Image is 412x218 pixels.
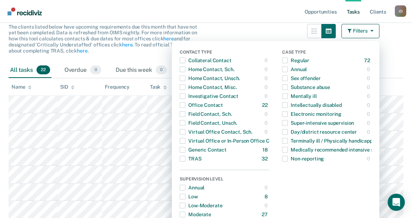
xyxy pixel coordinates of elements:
div: Low [180,191,198,202]
div: Collateral Contact [180,55,231,66]
a: here [163,36,174,41]
div: Low-Moderate [180,200,222,211]
div: Intellectually disabled [282,99,342,111]
div: Investigative Contact [180,90,238,102]
div: 0 [265,182,269,193]
span: 0 [156,65,167,75]
div: 0 [265,64,269,75]
div: 0 [367,108,372,120]
div: 0 [367,90,372,102]
div: 72 [364,55,372,66]
div: J D [395,5,406,17]
div: Open Intercom Messenger [388,194,405,211]
div: SID [60,84,75,90]
a: here [122,42,132,48]
span: The clients listed below have upcoming requirements due this month that have not yet been complet... [9,24,197,54]
div: Non-reporting [282,153,324,164]
div: 0 [265,108,269,120]
div: Sex offender [282,73,320,84]
div: 0 [265,90,269,102]
div: Contact Type [180,50,269,56]
div: Case Type [282,50,372,56]
div: 0 [367,81,372,93]
div: Virtual Office Contact, Sch. [180,126,252,138]
div: Due this week0 [114,63,168,78]
div: Supervision Level [180,177,269,183]
div: Terminally ill / Physically handicapped [282,135,378,147]
div: Annual [282,64,307,75]
div: Name [11,84,31,90]
div: 0 [367,99,372,111]
a: here [77,48,87,54]
div: 0 [367,117,372,129]
div: Generic Contact [180,144,227,155]
div: Task [150,84,167,90]
div: Substance abuse [282,81,330,93]
span: 0 [90,65,101,75]
div: 0 [367,73,372,84]
button: Filters [341,24,379,38]
div: 0 [265,73,269,84]
button: Profile dropdown button [395,5,406,17]
div: Home Contact, Misc. [180,81,237,93]
div: Annual [180,182,204,193]
div: Home Contact, Sch. [180,64,234,75]
div: Home Contact, Unsch. [180,73,240,84]
div: TRAS [180,153,201,164]
div: Mentally ill [282,90,316,102]
div: 0 [265,200,269,211]
div: 0 [265,81,269,93]
div: Field Contact, Unsch. [180,117,237,129]
div: Field Contact, Sch. [180,108,232,120]
div: 0 [367,153,372,164]
div: 0 [265,126,269,138]
div: Super-intensive supervision [282,117,354,129]
div: 0 [265,117,269,129]
div: Virtual Office or In-Person Office Contact [180,135,285,147]
div: Frequency [105,84,130,90]
div: Electronic monitoring [282,108,341,120]
div: 22 [262,99,269,111]
div: 0 [367,126,372,138]
div: Day/district resource center [282,126,357,138]
div: All tasks22 [9,63,52,78]
div: Office Contact [180,99,223,111]
div: Overdue0 [63,63,103,78]
div: 0 [265,55,269,66]
img: Recidiviz [8,8,42,15]
div: 8 [265,191,269,202]
div: 0 [367,64,372,75]
div: Medically recommended intensive supervision [282,144,397,155]
div: 32 [262,153,269,164]
div: 18 [262,144,269,155]
div: Regular [282,55,309,66]
span: 22 [37,65,50,75]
